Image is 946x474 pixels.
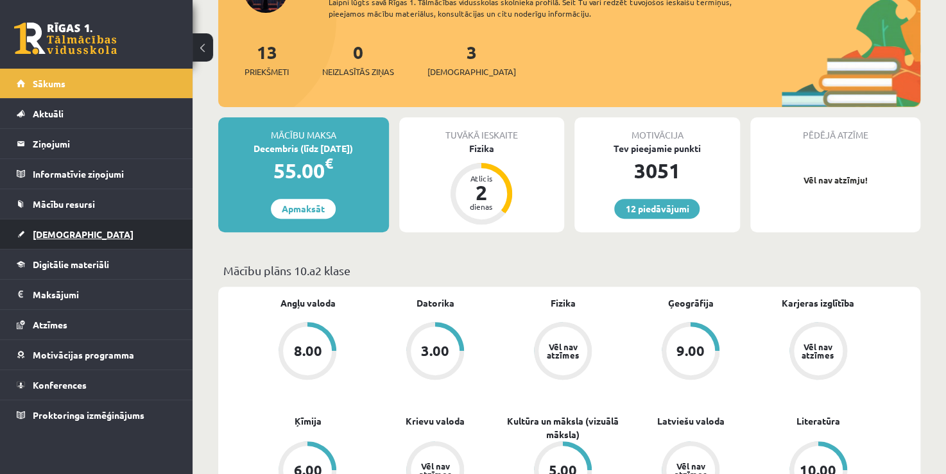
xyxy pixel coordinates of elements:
[574,117,740,142] div: Motivācija
[325,154,333,173] span: €
[17,280,176,309] a: Maksājumi
[17,219,176,249] a: [DEMOGRAPHIC_DATA]
[218,117,389,142] div: Mācību maksa
[17,310,176,339] a: Atzīmes
[545,343,581,359] div: Vēl nav atzīmes
[14,22,117,55] a: Rīgas 1. Tālmācības vidusskola
[33,129,176,158] legend: Ziņojumi
[782,296,854,310] a: Karjeras izglītība
[294,414,321,428] a: Ķīmija
[218,155,389,186] div: 55.00
[33,159,176,189] legend: Informatīvie ziņojumi
[399,142,565,155] div: Fizika
[796,414,840,428] a: Literatūra
[667,296,713,310] a: Ģeogrāfija
[33,409,144,421] span: Proktoringa izmēģinājums
[322,65,394,78] span: Neizlasītās ziņas
[17,400,176,430] a: Proktoringa izmēģinājums
[499,322,627,382] a: Vēl nav atzīmes
[33,228,133,240] span: [DEMOGRAPHIC_DATA]
[574,155,740,186] div: 3051
[427,65,516,78] span: [DEMOGRAPHIC_DATA]
[17,129,176,158] a: Ziņojumi
[17,69,176,98] a: Sākums
[17,340,176,369] a: Motivācijas programma
[750,117,921,142] div: Pēdējā atzīme
[280,296,335,310] a: Angļu valoda
[462,182,501,203] div: 2
[33,108,64,119] span: Aktuāli
[417,296,454,310] a: Datorika
[499,414,627,441] a: Kultūra un māksla (vizuālā māksla)
[399,117,565,142] div: Tuvākā ieskaite
[271,199,336,219] a: Apmaksāt
[614,199,700,219] a: 12 piedāvājumi
[223,262,915,279] p: Mācību plāns 10.a2 klase
[244,322,372,382] a: 8.00
[33,258,109,270] span: Digitālie materiāli
[245,40,289,78] a: 13Priekšmeti
[574,142,740,155] div: Tev pieejamie punkti
[322,40,394,78] a: 0Neizlasītās ziņas
[33,280,176,309] legend: Maksājumi
[17,159,176,189] a: Informatīvie ziņojumi
[757,174,915,187] p: Vēl nav atzīmju!
[462,174,501,182] div: Atlicis
[17,370,176,400] a: Konferences
[754,322,882,382] a: Vēl nav atzīmes
[245,65,289,78] span: Priekšmeti
[399,142,565,226] a: Fizika Atlicis 2 dienas
[550,296,575,310] a: Fizika
[657,414,724,428] a: Latviešu valoda
[17,189,176,219] a: Mācību resursi
[427,40,516,78] a: 3[DEMOGRAPHIC_DATA]
[17,250,176,279] a: Digitālie materiāli
[33,198,95,210] span: Mācību resursi
[33,319,67,330] span: Atzīmes
[218,142,389,155] div: Decembris (līdz [DATE])
[406,414,465,428] a: Krievu valoda
[33,379,87,391] span: Konferences
[372,322,499,382] a: 3.00
[626,322,754,382] a: 9.00
[293,344,322,358] div: 8.00
[421,344,449,358] div: 3.00
[676,344,705,358] div: 9.00
[33,78,65,89] span: Sākums
[800,343,836,359] div: Vēl nav atzīmes
[33,349,134,360] span: Motivācijas programma
[17,99,176,128] a: Aktuāli
[462,203,501,210] div: dienas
